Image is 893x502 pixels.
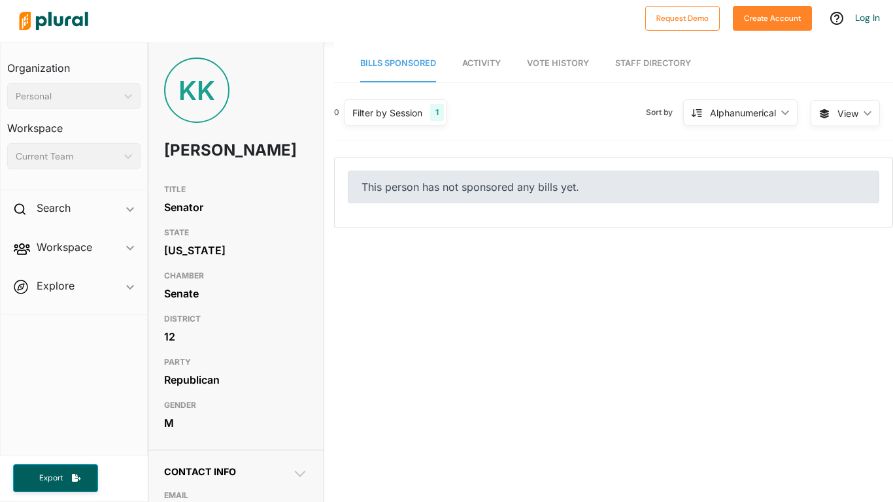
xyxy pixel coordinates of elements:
[710,106,776,120] div: Alphanumerical
[430,104,444,121] div: 1
[645,10,720,24] a: Request Demo
[360,45,436,82] a: Bills Sponsored
[37,201,71,215] h2: Search
[615,45,691,82] a: Staff Directory
[16,150,119,163] div: Current Team
[164,397,308,413] h3: GENDER
[527,45,589,82] a: Vote History
[164,284,308,303] div: Senate
[30,473,72,484] span: Export
[462,58,501,68] span: Activity
[645,6,720,31] button: Request Demo
[16,90,119,103] div: Personal
[164,131,250,170] h1: [PERSON_NAME]
[352,106,422,120] div: Filter by Session
[164,327,308,346] div: 12
[164,466,236,477] span: Contact Info
[164,354,308,370] h3: PARTY
[733,10,812,24] a: Create Account
[462,45,501,82] a: Activity
[164,370,308,390] div: Republican
[646,107,683,118] span: Sort by
[733,6,812,31] button: Create Account
[334,107,339,118] div: 0
[7,49,141,78] h3: Organization
[164,413,308,433] div: M
[164,268,308,284] h3: CHAMBER
[855,12,880,24] a: Log In
[164,225,308,241] h3: STATE
[360,58,436,68] span: Bills Sponsored
[13,464,98,492] button: Export
[164,182,308,197] h3: TITLE
[164,311,308,327] h3: DISTRICT
[837,107,858,120] span: View
[527,58,589,68] span: Vote History
[164,197,308,217] div: Senator
[164,241,308,260] div: [US_STATE]
[164,58,229,123] div: KK
[7,109,141,138] h3: Workspace
[348,171,879,203] div: This person has not sponsored any bills yet.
